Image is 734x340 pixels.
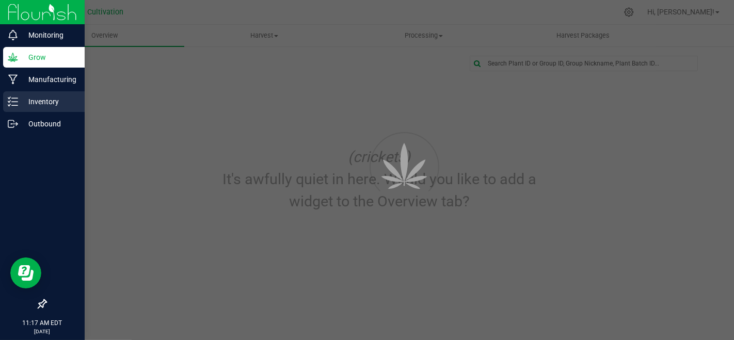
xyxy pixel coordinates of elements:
iframe: Resource center [10,257,41,288]
inline-svg: Outbound [8,119,18,129]
p: [DATE] [5,328,80,335]
inline-svg: Manufacturing [8,74,18,85]
p: Monitoring [18,29,80,41]
inline-svg: Grow [8,52,18,62]
p: Inventory [18,95,80,108]
p: Outbound [18,118,80,130]
p: Manufacturing [18,73,80,86]
inline-svg: Monitoring [8,30,18,40]
p: Grow [18,51,80,63]
p: 11:17 AM EDT [5,318,80,328]
inline-svg: Inventory [8,96,18,107]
